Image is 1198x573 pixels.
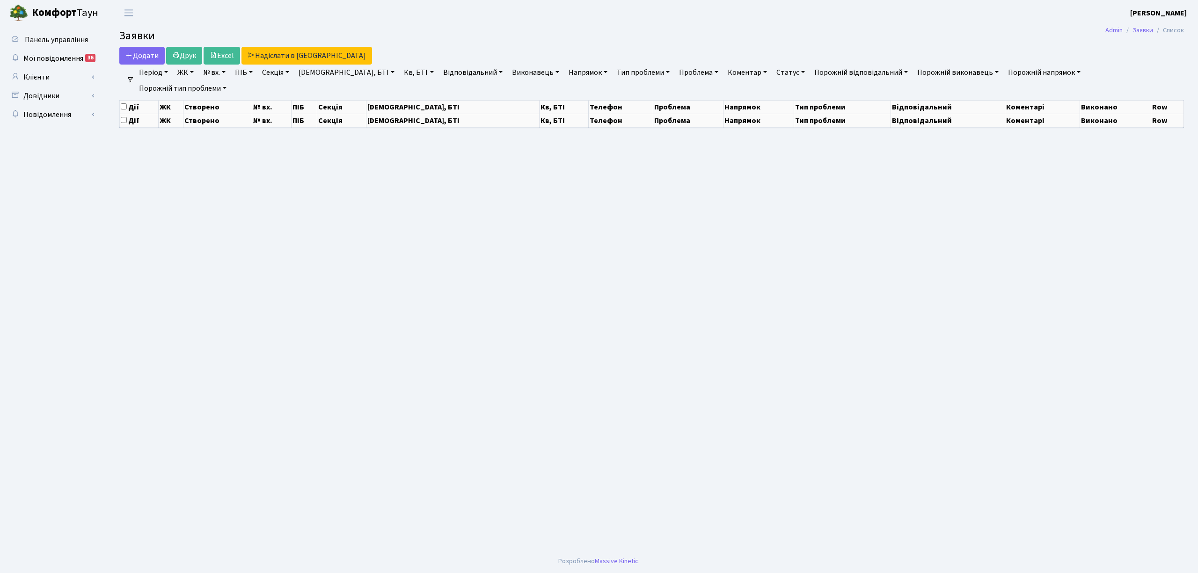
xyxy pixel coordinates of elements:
a: Порожній тип проблеми [135,80,230,96]
nav: breadcrumb [1091,21,1198,40]
span: Мої повідомлення [23,53,83,64]
a: Massive Kinetic [595,556,638,566]
a: № вх. [199,65,229,80]
th: Дії [120,100,159,114]
th: Дії [120,114,159,127]
a: Тип проблеми [613,65,673,80]
a: Порожній напрямок [1004,65,1084,80]
a: Заявки [1132,25,1153,35]
span: Додати [125,51,159,61]
a: Коментар [724,65,771,80]
th: Секція [317,100,366,114]
a: Секція [258,65,293,80]
th: ЖК [158,114,183,127]
a: Напрямок [565,65,611,80]
a: Друк [166,47,202,65]
th: Напрямок [723,114,794,127]
th: Виконано [1080,114,1151,127]
div: 36 [85,54,95,62]
th: ПІБ [292,114,317,127]
th: Телефон [589,100,653,114]
a: Період [135,65,172,80]
a: Порожній виконавець [913,65,1002,80]
th: Row [1151,114,1184,127]
a: Додати [119,47,165,65]
a: Мої повідомлення36 [5,49,98,68]
th: Створено [183,100,252,114]
a: Проблема [675,65,722,80]
li: Список [1153,25,1184,36]
a: Повідомлення [5,105,98,124]
a: ЖК [174,65,197,80]
th: ЖК [158,100,183,114]
th: Проблема [653,114,723,127]
th: Кв, БТІ [540,100,589,114]
th: Коментарі [1005,100,1080,114]
th: Відповідальний [891,100,1005,114]
span: Таун [32,5,98,21]
span: Заявки [119,28,155,44]
th: Напрямок [723,100,794,114]
a: Відповідальний [439,65,506,80]
th: Відповідальний [891,114,1005,127]
th: Row [1151,100,1184,114]
th: Коментарі [1005,114,1080,127]
th: [DEMOGRAPHIC_DATA], БТІ [366,114,540,127]
th: № вх. [252,100,291,114]
img: logo.png [9,4,28,22]
a: Excel [204,47,240,65]
a: Клієнти [5,68,98,87]
a: Надіслати в [GEOGRAPHIC_DATA] [241,47,372,65]
th: Телефон [589,114,653,127]
button: Переключити навігацію [117,5,140,21]
th: Секція [317,114,366,127]
th: Кв, БТІ [540,114,589,127]
a: [DEMOGRAPHIC_DATA], БТІ [295,65,398,80]
a: Кв, БТІ [400,65,437,80]
th: ПІБ [292,100,317,114]
b: [PERSON_NAME] [1130,8,1187,18]
b: Комфорт [32,5,77,20]
a: Порожній відповідальний [811,65,912,80]
th: Тип проблеми [794,100,891,114]
th: Виконано [1080,100,1151,114]
a: ПІБ [231,65,256,80]
th: Проблема [653,100,723,114]
span: Панель управління [25,35,88,45]
th: Створено [183,114,252,127]
a: Статус [773,65,809,80]
div: Розроблено . [558,556,640,566]
th: Тип проблеми [794,114,891,127]
th: [DEMOGRAPHIC_DATA], БТІ [366,100,540,114]
a: [PERSON_NAME] [1130,7,1187,19]
a: Виконавець [508,65,563,80]
th: № вх. [252,114,291,127]
a: Довідники [5,87,98,105]
a: Панель управління [5,30,98,49]
a: Admin [1105,25,1123,35]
